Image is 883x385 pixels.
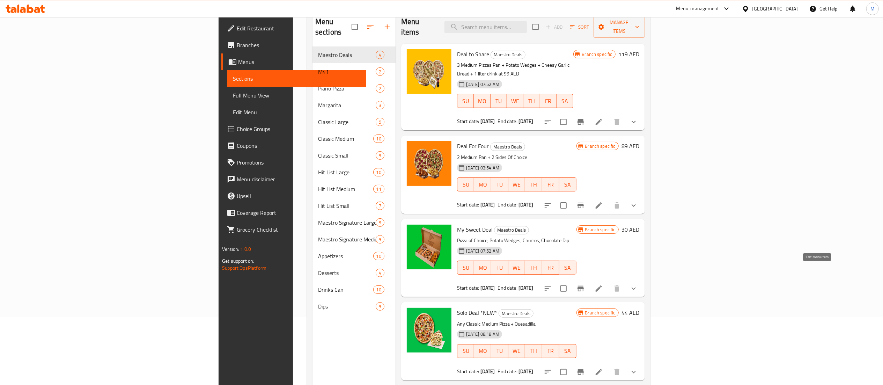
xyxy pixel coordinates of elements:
[457,117,479,126] span: Start date:
[374,136,384,142] span: 10
[625,364,642,380] button: show more
[222,256,254,266] span: Get support on:
[477,346,488,356] span: MO
[318,218,376,227] span: Maestro Signature Large
[491,344,508,358] button: TU
[221,204,366,221] a: Coverage Report
[376,68,384,75] span: 2
[221,221,366,238] a: Grocery Checklist
[480,200,495,209] b: [DATE]
[510,96,521,106] span: WE
[494,346,506,356] span: TU
[318,185,373,193] span: Hit List Medium
[457,61,573,78] p: 3 Medium Pizzas Pan + Potato Wedges + Cheesy Garlic Bread + 1 liter drink at 99 AED
[480,283,495,292] b: [DATE]
[318,151,376,160] span: Classic Small
[407,225,451,269] img: My Sweet Deal
[312,44,396,318] nav: Menu sections
[312,231,396,248] div: Maestro Signature Medium9
[457,261,474,275] button: SU
[559,96,570,106] span: SA
[222,263,266,273] a: Support.OpsPlatform
[621,308,639,318] h6: 44 AED
[373,185,384,193] div: items
[499,310,533,318] span: Maestro Deals
[595,368,603,376] a: Edit menu item
[401,16,436,37] h2: Menu items
[562,263,574,273] span: SA
[491,51,525,59] span: Maestro Deals
[621,141,639,151] h6: 89 AED
[540,94,557,108] button: FR
[508,177,525,191] button: WE
[457,94,474,108] button: SU
[625,280,642,297] button: show more
[595,201,603,210] a: Edit menu item
[318,118,376,126] span: Classic Large
[507,94,523,108] button: WE
[582,226,618,233] span: Branch specific
[318,285,373,294] div: Drinks Can
[477,180,488,190] span: MO
[373,168,384,176] div: items
[511,346,523,356] span: WE
[557,94,573,108] button: SA
[312,130,396,147] div: Classic Medium10
[559,177,576,191] button: SA
[518,367,533,376] b: [DATE]
[625,197,642,214] button: show more
[494,180,506,190] span: TU
[237,24,360,32] span: Edit Restaurant
[237,192,360,200] span: Upsell
[545,263,557,273] span: FR
[582,310,618,316] span: Branch specific
[312,46,396,63] div: Maestro Deals4
[518,200,533,209] b: [DATE]
[528,263,539,273] span: TH
[494,226,529,234] span: Maestro Deals
[508,261,525,275] button: WE
[480,117,495,126] b: [DATE]
[318,235,376,244] div: Maestro Signature Medium
[494,263,506,273] span: TU
[539,364,556,380] button: sort-choices
[570,23,589,31] span: Sort
[498,283,517,292] span: End date:
[318,51,376,59] div: Maestro Deals
[237,209,360,217] span: Coverage Report
[376,152,384,159] span: 9
[474,94,490,108] button: MO
[221,154,366,171] a: Promotions
[457,200,479,209] span: Start date:
[376,202,384,210] div: items
[595,118,603,126] a: Edit menu item
[609,114,625,130] button: delete
[312,114,396,130] div: Classic Large9
[477,96,487,106] span: MO
[457,177,474,191] button: SU
[444,21,527,33] input: search
[312,63,396,80] div: M412
[312,248,396,264] div: Appetizers10
[374,169,384,176] span: 10
[474,344,491,358] button: MO
[528,346,539,356] span: TH
[376,269,384,277] div: items
[572,280,589,297] button: Branch-specific-item
[542,177,559,191] button: FR
[318,135,373,143] span: Classic Medium
[376,67,384,76] div: items
[312,147,396,164] div: Classic Small9
[318,302,376,311] div: Dips
[227,70,366,87] a: Sections
[460,180,472,190] span: SU
[457,153,576,162] p: 2 Medium Pan + 2 Sides Of Choice
[237,125,360,133] span: Choice Groups
[227,104,366,121] a: Edit Menu
[312,298,396,315] div: Dips9
[498,117,517,126] span: End date:
[374,286,384,293] span: 10
[539,280,556,297] button: sort-choices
